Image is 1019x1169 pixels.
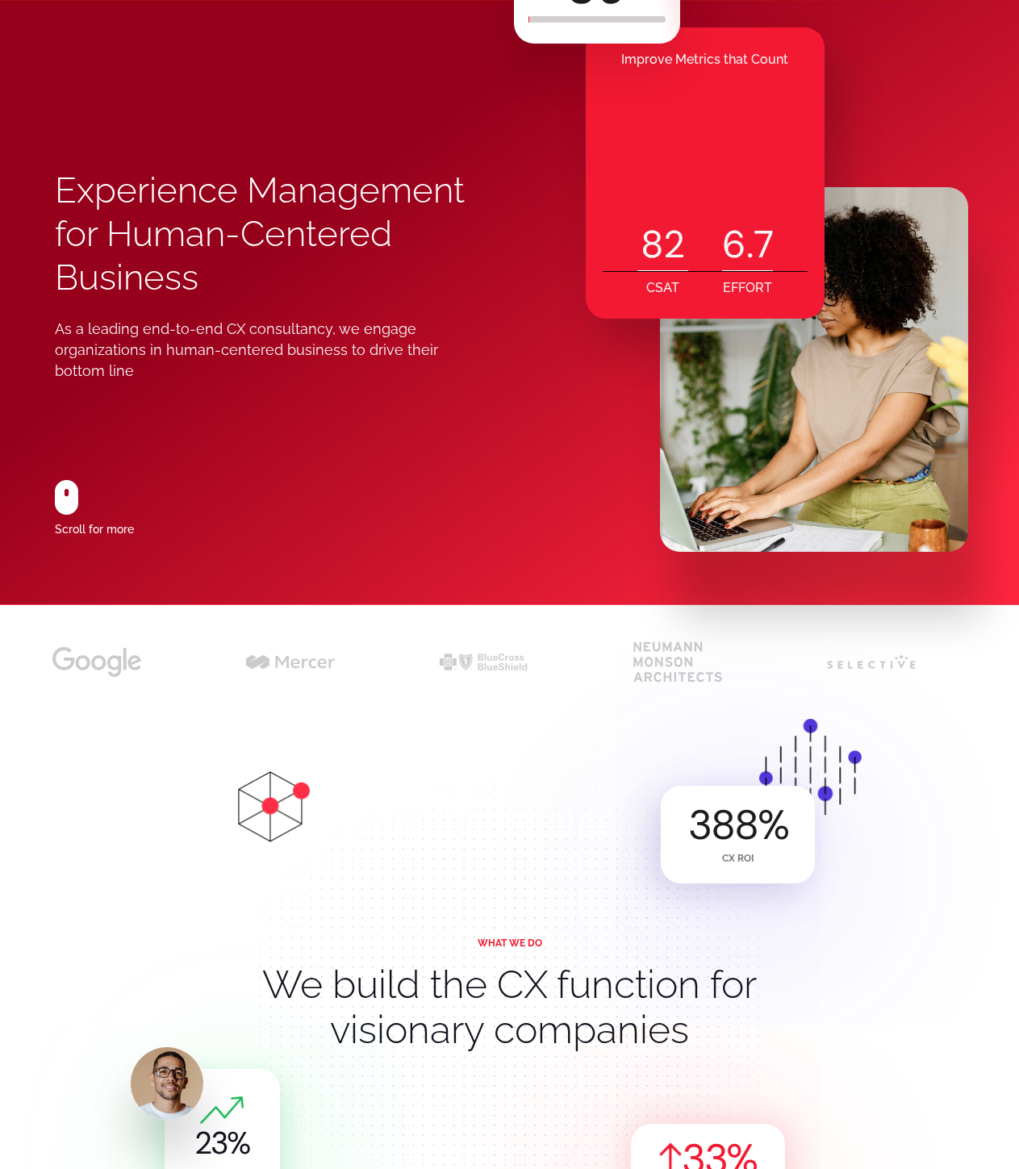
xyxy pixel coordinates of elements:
[52,647,141,676] img: cx for google black logo
[722,219,746,270] code: 6
[194,1128,249,1159] div: %
[194,1123,227,1163] code: 23
[827,655,916,670] img: cx for selective insurance logo
[440,653,528,670] img: cx for bcbs
[478,937,542,949] div: WHAT WE DO
[754,219,774,270] code: 7
[722,219,773,270] div: .
[646,272,679,304] div: CSAT
[55,319,471,382] div: As a leading end-to-end CX consultancy, we engage organizations in human-centered business to dri...
[246,655,335,669] img: cx for mercer black logo
[722,853,754,864] div: CX ROI
[637,219,688,270] div: 82
[55,518,134,541] div: Scroll for more
[256,962,764,1052] h2: We build the CX function for visionary companies
[688,798,758,852] code: 388
[633,641,722,683] img: cx for neumann monson architects black logo
[723,272,772,304] div: EFFORT
[55,169,510,299] h1: Experience Management for Human-Centered Business
[688,804,788,845] div: %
